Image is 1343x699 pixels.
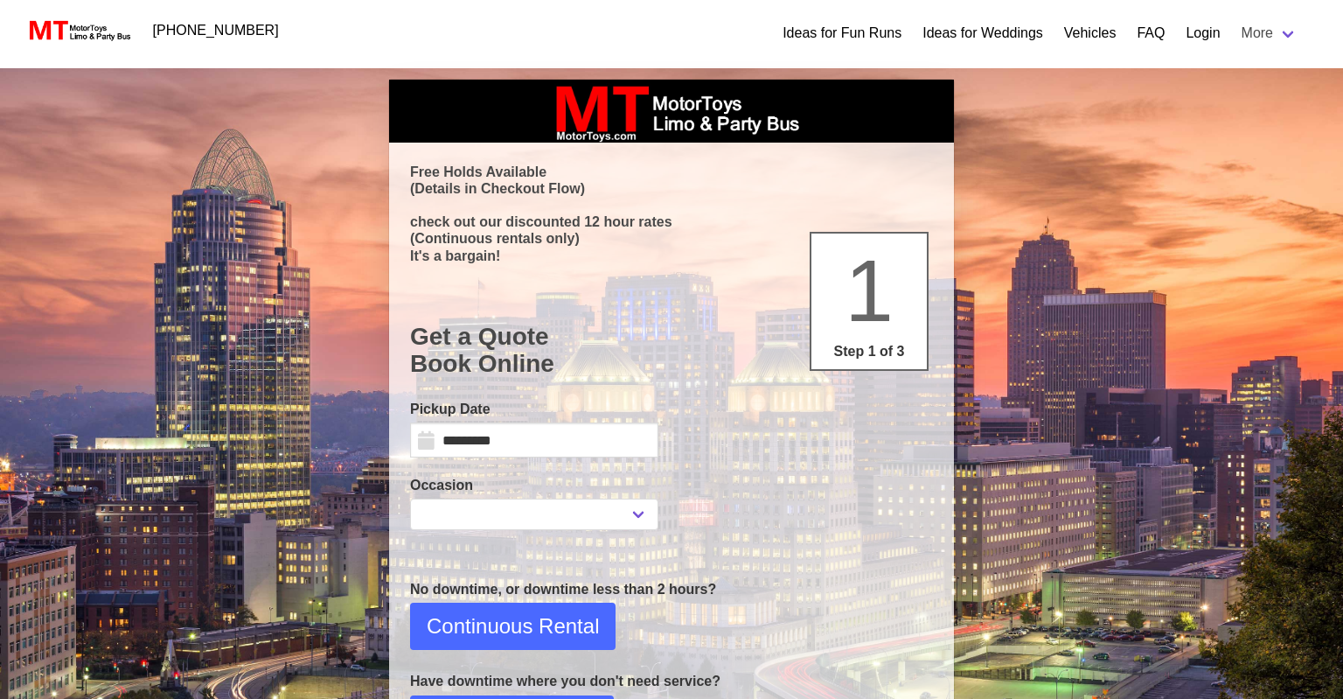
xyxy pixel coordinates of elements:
p: Step 1 of 3 [818,341,920,362]
a: Vehicles [1064,23,1117,44]
a: Login [1186,23,1220,44]
label: Occasion [410,475,658,496]
h1: Get a Quote Book Online [410,323,933,378]
span: 1 [845,241,894,339]
a: FAQ [1137,23,1165,44]
span: Continuous Rental [427,611,599,642]
img: box_logo_brand.jpeg [540,80,803,143]
p: (Continuous rentals only) [410,230,933,247]
a: [PHONE_NUMBER] [143,13,289,48]
p: Free Holds Available [410,164,933,180]
a: Ideas for Weddings [922,23,1043,44]
label: Pickup Date [410,399,658,420]
p: It's a bargain! [410,248,933,264]
button: Continuous Rental [410,603,616,650]
p: check out our discounted 12 hour rates [410,213,933,230]
a: More [1231,16,1308,51]
p: (Details in Checkout Flow) [410,180,933,197]
p: No downtime, or downtime less than 2 hours? [410,579,933,600]
p: Have downtime where you don't need service? [410,671,933,692]
a: Ideas for Fun Runs [783,23,901,44]
img: MotorToys Logo [24,18,132,43]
